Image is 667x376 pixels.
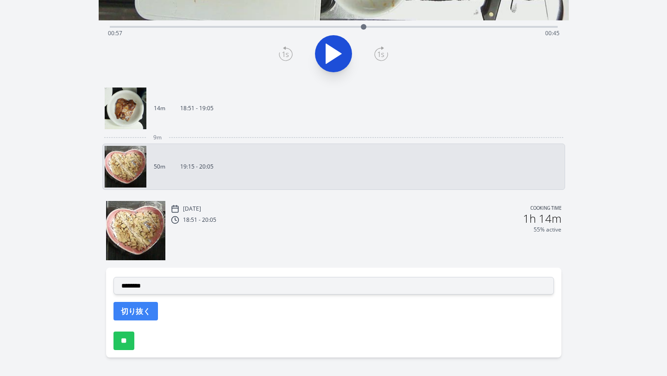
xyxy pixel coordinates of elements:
p: 55% active [534,226,561,233]
h2: 1h 14m [523,213,561,224]
img: 251008095151_thumb.jpeg [105,88,146,129]
p: [DATE] [183,205,201,213]
p: 14m [154,105,165,112]
img: 251008101605_thumb.jpeg [106,201,165,260]
p: 18:51 - 20:05 [183,216,216,224]
p: 18:51 - 19:05 [180,105,214,112]
p: Cooking time [530,205,561,213]
span: 9m [153,134,162,141]
span: 00:57 [108,29,122,37]
img: 251008101605_thumb.jpeg [105,146,146,188]
span: 00:45 [545,29,560,37]
p: 50m [154,163,165,170]
p: 19:15 - 20:05 [180,163,214,170]
button: 切り抜く [113,302,158,320]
